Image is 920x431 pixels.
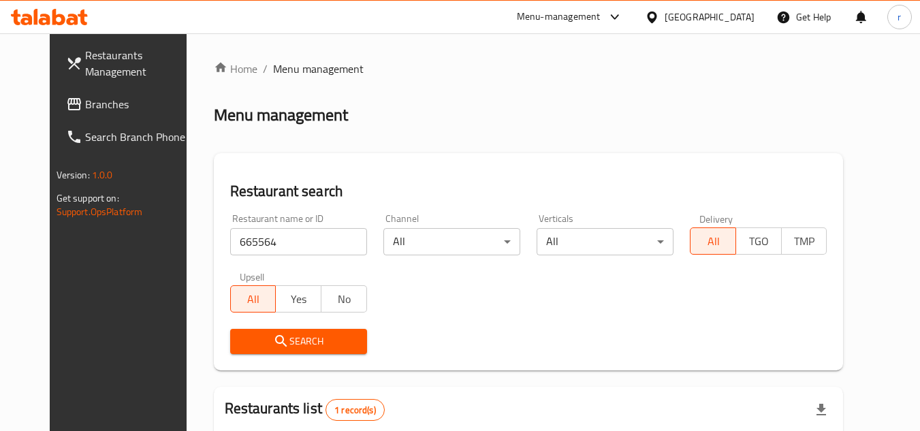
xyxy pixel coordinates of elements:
[699,214,733,223] label: Delivery
[92,166,113,184] span: 1.0.0
[57,166,90,184] span: Version:
[55,88,204,121] a: Branches
[898,10,901,25] span: r
[690,227,736,255] button: All
[787,232,822,251] span: TMP
[275,285,321,313] button: Yes
[85,47,193,80] span: Restaurants Management
[214,61,257,77] a: Home
[781,227,827,255] button: TMP
[326,404,384,417] span: 1 record(s)
[85,96,193,112] span: Branches
[55,121,204,153] a: Search Branch Phone
[805,394,838,426] div: Export file
[57,189,119,207] span: Get support on:
[326,399,385,421] div: Total records count
[241,333,356,350] span: Search
[735,227,782,255] button: TGO
[230,228,367,255] input: Search for restaurant name or ID..
[55,39,204,88] a: Restaurants Management
[742,232,776,251] span: TGO
[225,398,385,421] h2: Restaurants list
[230,181,827,202] h2: Restaurant search
[321,285,367,313] button: No
[230,329,367,354] button: Search
[517,9,601,25] div: Menu-management
[214,104,348,126] h2: Menu management
[85,129,193,145] span: Search Branch Phone
[230,285,276,313] button: All
[236,289,271,309] span: All
[273,61,364,77] span: Menu management
[214,61,844,77] nav: breadcrumb
[240,272,265,281] label: Upsell
[383,228,520,255] div: All
[665,10,755,25] div: [GEOGRAPHIC_DATA]
[57,203,143,221] a: Support.OpsPlatform
[327,289,362,309] span: No
[696,232,731,251] span: All
[263,61,268,77] li: /
[281,289,316,309] span: Yes
[537,228,673,255] div: All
